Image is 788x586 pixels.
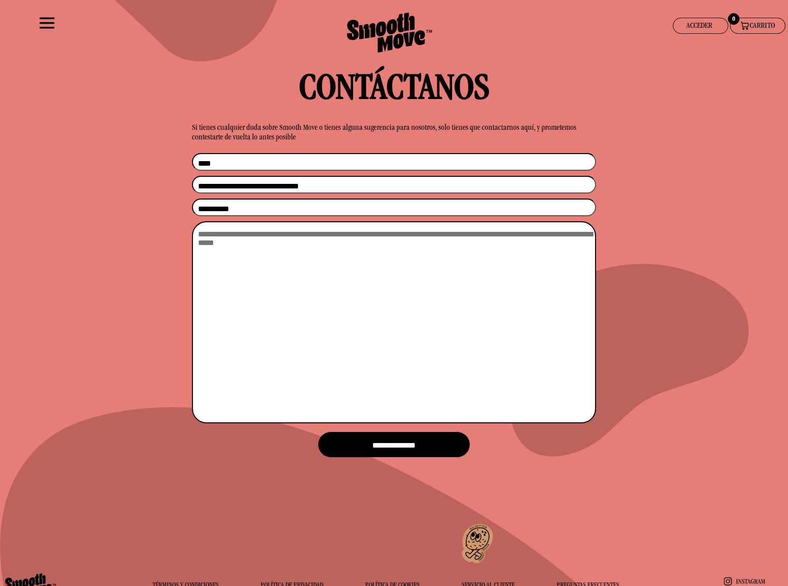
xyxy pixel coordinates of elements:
img: Smooth Move [741,22,749,30]
span: 0 [732,16,735,23]
img: Smooth Move [454,519,498,568]
div: CONTÁCTANOS [192,68,596,114]
img: Smooth Move [339,13,440,53]
div: Si tienes cualquier duda sobre Smooth Move o tienes alguna sugerencia para nosotros, solo tienes ... [192,124,596,143]
div: ACCEDER [673,18,725,31]
a: Smooth Move [252,13,528,57]
img: Smooth Move [39,15,55,30]
div: CARRITO [749,18,775,31]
